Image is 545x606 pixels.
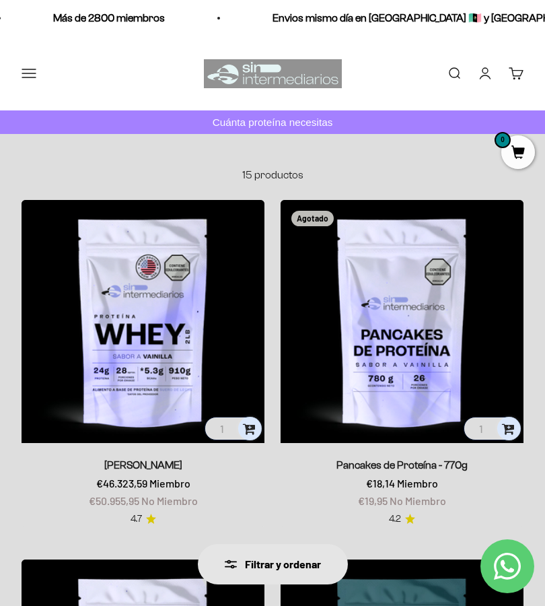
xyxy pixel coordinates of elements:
span: €50.955,95 [89,494,139,507]
span: €19,95 [358,494,388,507]
span: Miembro [397,477,438,490]
p: 15 productos [22,166,523,184]
span: €18,14 [366,477,395,490]
mark: 0 [495,132,511,148]
a: [PERSON_NAME] [104,459,182,471]
p: Cuánta proteína necesitas [209,114,336,131]
p: Más de 2800 miembros [51,9,163,27]
a: 4.24.2 de 5.0 estrellas [389,512,415,527]
span: 4.2 [389,512,401,527]
a: 0 [501,146,535,161]
button: Filtrar y ordenar [198,544,348,584]
span: Miembro [149,477,190,490]
span: €46.323,59 [96,477,147,490]
div: Filtrar y ordenar [225,555,321,573]
span: No Miembro [141,494,198,507]
a: Pancakes de Proteína - 770g [336,459,468,471]
a: 4.74.7 de 5.0 estrellas [131,512,156,527]
img: Pancakes de Proteína - 770g [281,200,523,443]
span: No Miembro [390,494,446,507]
img: Proteína Whey - Vainilla [22,200,264,443]
span: 4.7 [131,512,142,527]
